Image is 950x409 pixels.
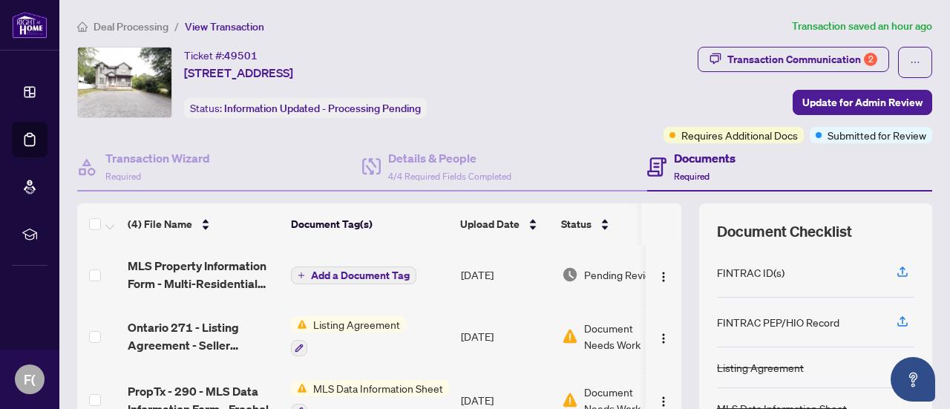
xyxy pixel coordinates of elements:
[224,49,258,62] span: 49501
[94,20,168,33] span: Deal Processing
[298,272,305,279] span: plus
[185,20,264,33] span: View Transaction
[652,324,675,348] button: Logo
[658,396,669,408] img: Logo
[128,216,192,232] span: (4) File Name
[658,271,669,283] img: Logo
[455,304,556,368] td: [DATE]
[562,266,578,283] img: Document Status
[128,318,279,354] span: Ontario 271 - Listing Agreement - Seller Designated Representation Agreement - Authority to Offer...
[792,18,932,35] article: Transaction saved an hour ago
[555,203,681,245] th: Status
[727,48,877,71] div: Transaction Communication
[174,18,179,35] li: /
[674,171,710,182] span: Required
[793,90,932,115] button: Update for Admin Review
[285,203,454,245] th: Document Tag(s)
[562,328,578,344] img: Document Status
[910,57,920,68] span: ellipsis
[291,316,307,333] img: Status Icon
[184,64,293,82] span: [STREET_ADDRESS]
[828,127,926,143] span: Submitted for Review
[105,171,141,182] span: Required
[454,203,555,245] th: Upload Date
[105,149,210,167] h4: Transaction Wizard
[184,98,427,118] div: Status:
[562,392,578,408] img: Document Status
[78,48,171,117] img: IMG-X12354682_1.jpg
[184,47,258,64] div: Ticket #:
[388,171,511,182] span: 4/4 Required Fields Completed
[307,316,406,333] span: Listing Agreement
[311,270,410,281] span: Add a Document Tag
[681,127,798,143] span: Requires Additional Docs
[24,369,36,390] span: F(
[307,380,449,396] span: MLS Data Information Sheet
[291,316,406,356] button: Status IconListing Agreement
[291,266,416,284] button: Add a Document Tag
[584,266,658,283] span: Pending Review
[674,149,736,167] h4: Documents
[717,221,852,242] span: Document Checklist
[291,380,307,396] img: Status Icon
[455,245,556,304] td: [DATE]
[698,47,889,72] button: Transaction Communication2
[12,11,47,39] img: logo
[291,266,416,285] button: Add a Document Tag
[658,333,669,344] img: Logo
[388,149,511,167] h4: Details & People
[802,91,923,114] span: Update for Admin Review
[561,216,592,232] span: Status
[717,264,784,281] div: FINTRAC ID(s)
[77,22,88,32] span: home
[460,216,520,232] span: Upload Date
[864,53,877,66] div: 2
[652,263,675,287] button: Logo
[584,320,661,353] span: Document Needs Work
[122,203,285,245] th: (4) File Name
[891,357,935,402] button: Open asap
[224,102,421,115] span: Information Updated - Processing Pending
[717,314,839,330] div: FINTRAC PEP/HIO Record
[717,359,804,376] div: Listing Agreement
[128,257,279,292] span: MLS Property Information Form - Multi-Residential Sale Rev 042025.pdf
